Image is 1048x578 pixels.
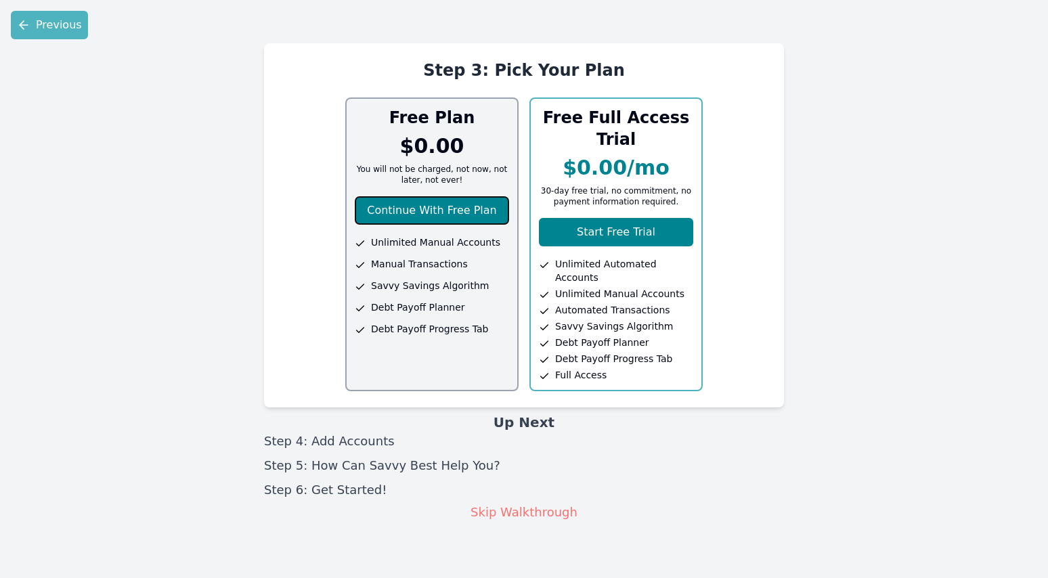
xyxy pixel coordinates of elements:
[264,432,784,451] li: Step 4: Add Accounts
[355,164,509,185] p: You will not be charged, not now, not later, not ever!
[389,107,475,129] h3: Free Plan
[555,368,607,382] span: Full Access
[11,11,88,39] button: Previous
[280,60,768,81] h2: Step 3: Pick Your Plan
[264,413,784,432] h3: Up Next
[371,301,465,314] span: Debt Payoff Planner
[563,156,670,180] p: $0.00/mo
[555,352,672,365] span: Debt Payoff Progress Tab
[371,236,500,249] span: Unlimited Manual Accounts
[371,279,489,292] span: Savvy Savings Algorithm
[539,107,693,150] h3: Free Full Access Trial
[264,456,784,475] li: Step 5: How Can Savvy Best Help You?
[555,303,670,317] span: Automated Transactions
[539,218,693,246] button: Start Free Trial
[555,319,673,333] span: Savvy Savings Algorithm
[371,257,468,271] span: Manual Transactions
[539,185,693,207] p: 30-day free trial, no commitment, no payment information required.
[264,481,784,499] li: Step 6: Get Started!
[470,502,578,523] button: Skip Walkthrough
[555,336,649,349] span: Debt Payoff Planner
[355,196,509,225] button: Continue With Free Plan
[555,287,684,301] span: Unlimited Manual Accounts
[555,257,693,284] span: Unlimited Automated Accounts
[400,134,464,158] p: $0.00
[371,322,488,336] span: Debt Payoff Progress Tab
